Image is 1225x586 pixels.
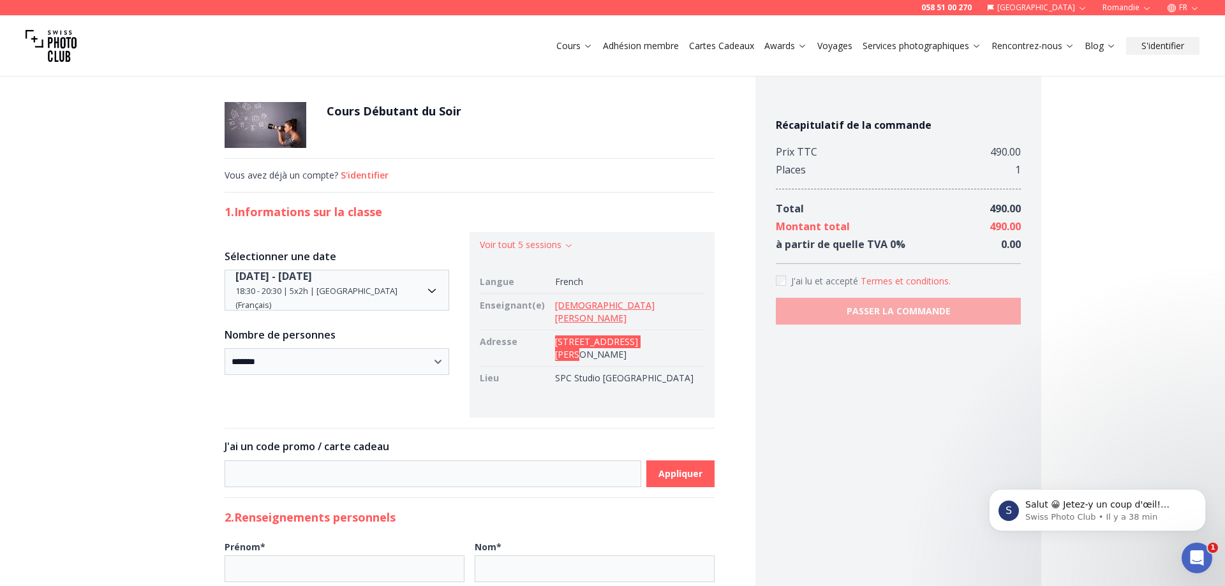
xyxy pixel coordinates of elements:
[225,541,265,553] b: Prénom *
[225,327,449,342] h3: Nombre de personnes
[225,508,715,526] h2: 2. Renseignements personnels
[550,330,704,367] td: [STREET_ADDRESS][PERSON_NAME]
[1085,40,1116,52] a: Blog
[475,541,501,553] b: Nom *
[776,275,786,286] input: Accept terms
[817,40,852,52] a: Voyages
[991,40,1074,52] a: Rencontrez-nous
[26,20,77,71] img: Swiss photo club
[646,460,715,487] button: Appliquer
[689,40,754,52] a: Cartes Cadeaux
[480,294,550,330] td: Enseignant(e)
[555,299,655,324] a: [DEMOGRAPHIC_DATA][PERSON_NAME]
[1080,37,1121,55] button: Blog
[776,200,804,217] div: Total
[480,330,550,367] td: Adresse
[776,298,1021,325] button: PASSER LA COMMANDE
[1208,543,1218,553] span: 1
[556,40,593,52] a: Cours
[480,270,550,294] td: Langue
[480,238,574,251] button: Voir tout 5 sessions
[1126,37,1199,55] button: S'identifier
[550,367,704,390] td: SPC Studio [GEOGRAPHIC_DATA]
[857,37,986,55] button: Services photographiques
[990,219,1021,233] span: 490.00
[1015,161,1021,179] div: 1
[1182,543,1212,573] iframe: Intercom live chat
[480,367,550,390] td: Lieu
[861,275,951,288] button: Accept termsJ'ai lu et accepté
[225,249,449,264] h3: Sélectionner une date
[921,3,972,13] a: 058 51 00 270
[550,270,704,294] td: French
[776,161,806,179] div: Places
[764,40,807,52] a: Awards
[603,40,679,52] a: Adhésion membre
[863,40,981,52] a: Services photographiques
[225,102,306,148] img: Cours Débutant du Soir
[990,201,1021,216] span: 490.00
[791,275,861,287] span: J'ai lu et accepté
[225,169,715,182] div: Vous avez déjà un compte?
[684,37,759,55] button: Cartes Cadeaux
[847,305,951,318] b: PASSER LA COMMANDE
[759,37,812,55] button: Awards
[225,555,464,582] input: Prénom*
[1001,237,1021,251] span: 0.00
[225,439,715,454] h3: J'ai un code promo / carte cadeau
[598,37,684,55] button: Adhésion membre
[986,37,1080,55] button: Rencontrez-nous
[776,235,905,253] div: à partir de quelle TVA 0 %
[776,217,850,235] div: Montant total
[776,143,817,161] div: Prix TTC
[658,467,702,480] b: Appliquer
[225,203,715,221] h2: 1. Informations sur la classe
[812,37,857,55] button: Voyages
[327,102,461,120] h1: Cours Débutant du Soir
[990,143,1021,161] div: 490.00
[551,37,598,55] button: Cours
[970,462,1225,552] iframe: Intercom notifications message
[225,270,449,311] button: Date
[341,169,389,182] button: S'identifier
[776,117,1021,133] h4: Récapitulatif de la commande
